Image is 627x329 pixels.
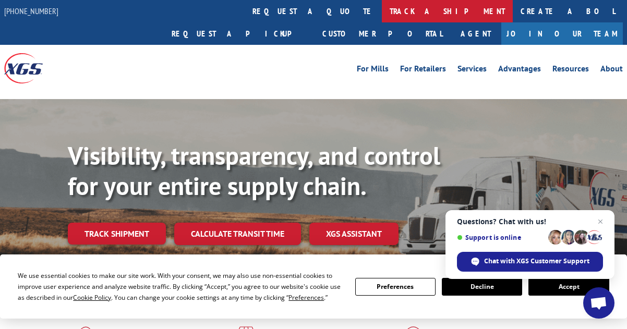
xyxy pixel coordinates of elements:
[528,278,609,296] button: Accept
[457,217,603,226] span: Questions? Chat with us!
[68,139,440,202] b: Visibility, transparency, and control for your entire supply chain.
[18,270,342,303] div: We use essential cookies to make our site work. With your consent, we may also use non-essential ...
[552,65,589,76] a: Resources
[68,223,166,245] a: Track shipment
[457,234,545,241] span: Support is online
[309,223,399,245] a: XGS ASSISTANT
[450,22,501,45] a: Agent
[583,287,614,319] a: Open chat
[174,223,301,245] a: Calculate transit time
[457,65,487,76] a: Services
[164,22,315,45] a: Request a pickup
[442,278,522,296] button: Decline
[484,257,589,266] span: Chat with XGS Customer Support
[357,65,389,76] a: For Mills
[457,252,603,272] span: Chat with XGS Customer Support
[501,22,623,45] a: Join Our Team
[355,278,436,296] button: Preferences
[400,65,446,76] a: For Retailers
[73,293,111,302] span: Cookie Policy
[498,65,541,76] a: Advantages
[4,6,58,16] a: [PHONE_NUMBER]
[288,293,324,302] span: Preferences
[600,65,623,76] a: About
[315,22,450,45] a: Customer Portal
